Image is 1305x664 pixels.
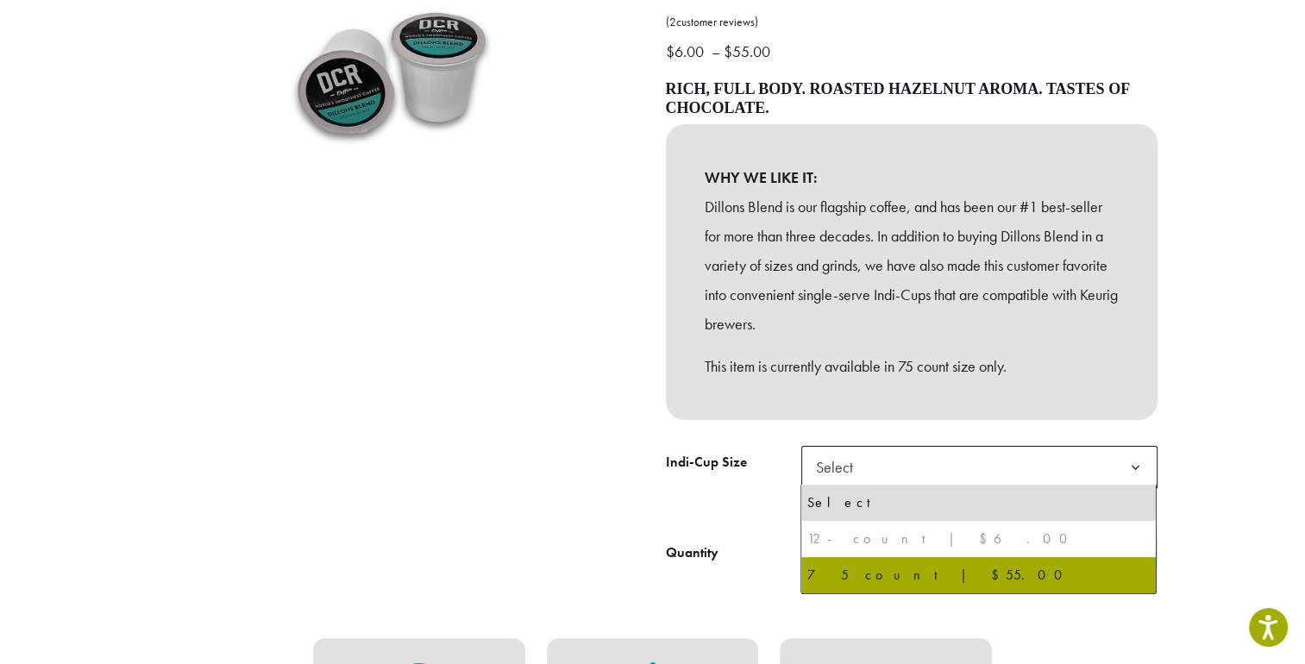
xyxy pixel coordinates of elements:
h4: Rich, full body. Roasted hazelnut aroma. Tastes of chocolate. [666,80,1158,117]
b: WHY WE LIKE IT: [705,163,1119,192]
div: 75 count | $55.00 [806,562,1151,588]
div: 12-count | $6.00 [806,526,1151,552]
p: This item is currently available in 75 count size only. [705,352,1119,381]
span: 2 [669,15,676,29]
span: $ [666,41,674,61]
bdi: 6.00 [666,41,708,61]
a: (2customer reviews) [666,14,1158,31]
span: – [712,41,720,61]
label: Indi-Cup Size [666,450,801,475]
bdi: 55.00 [724,41,775,61]
li: Select [801,485,1156,521]
span: $ [724,41,732,61]
p: Dillons Blend is our flagship coffee, and has been our #1 best-seller for more than three decades... [705,192,1119,338]
span: Select [809,450,870,484]
div: Quantity [666,542,718,563]
span: Select [801,446,1158,488]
